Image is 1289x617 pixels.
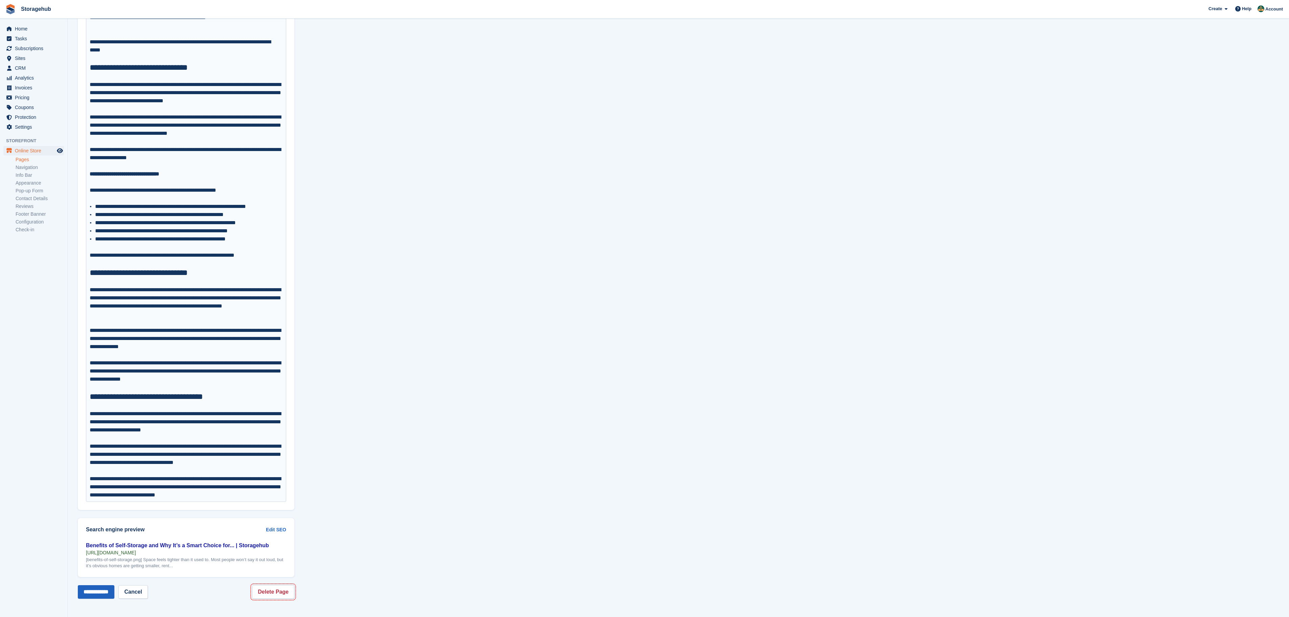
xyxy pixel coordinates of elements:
a: Configuration [16,219,64,225]
img: stora-icon-8386f47178a22dfd0bd8f6a31ec36ba5ce8667c1dd55bd0f319d3a0aa187defe.svg [5,4,16,14]
a: menu [3,73,64,83]
span: CRM [15,63,55,73]
a: Pages [16,156,64,163]
span: Subscriptions [15,44,55,53]
div: Benefits of Self-Storage and Why It’s a Smart Choice for... | Storagehub [86,541,286,550]
span: Storefront [6,137,67,144]
a: Footer Banner [16,211,64,217]
a: Reviews [16,203,64,210]
a: menu [3,54,64,63]
a: menu [3,93,64,102]
a: menu [3,44,64,53]
div: [benefits-of-self-storage.png] Space feels tighter than it used to. Most people won’t say it out ... [86,557,286,569]
div: [URL][DOMAIN_NAME] [86,550,286,556]
a: menu [3,103,64,112]
span: Help [1242,5,1251,12]
a: Contact Details [16,195,64,202]
a: menu [3,122,64,132]
span: Home [15,24,55,34]
span: Create [1208,5,1222,12]
a: menu [3,63,64,73]
a: menu [3,112,64,122]
span: Account [1265,6,1283,13]
a: Pop-up Form [16,188,64,194]
span: Coupons [15,103,55,112]
img: Yatin Garg [1258,5,1264,12]
a: menu [3,34,64,43]
span: Online Store [15,146,55,155]
span: Sites [15,54,55,63]
h2: Search engine preview [86,527,266,533]
span: Settings [15,122,55,132]
a: menu [3,83,64,92]
a: Edit SEO [266,526,286,533]
span: Invoices [15,83,55,92]
a: menu [3,146,64,155]
a: Preview store [56,147,64,155]
span: Protection [15,112,55,122]
a: Appearance [16,180,64,186]
span: Pricing [15,93,55,102]
a: Info Bar [16,172,64,178]
a: Navigation [16,164,64,171]
a: Cancel [118,585,148,599]
span: Analytics [15,73,55,83]
a: menu [3,24,64,34]
a: Storagehub [18,3,54,15]
a: Check-in [16,227,64,233]
span: Tasks [15,34,55,43]
a: Delete Page [252,585,294,599]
